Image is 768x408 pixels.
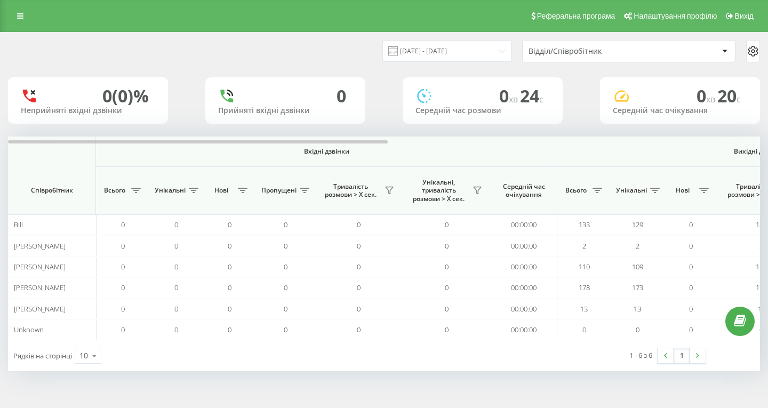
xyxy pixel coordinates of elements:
[174,283,178,292] span: 0
[218,106,353,115] div: Прийняті вхідні дзвінки
[320,182,381,199] span: Тривалість розмови > Х сек.
[636,325,639,334] span: 0
[415,106,550,115] div: Середній час розмови
[14,325,44,334] span: Unknown
[632,283,643,292] span: 173
[21,106,155,115] div: Неприйняті вхідні дзвінки
[616,186,647,195] span: Унікальні
[537,12,615,20] span: Реферальна програма
[689,241,693,251] span: 0
[499,182,549,199] span: Середній час очікування
[735,12,754,20] span: Вихід
[174,304,178,314] span: 0
[284,220,287,229] span: 0
[632,220,643,229] span: 129
[357,241,361,251] span: 0
[121,325,125,334] span: 0
[261,186,297,195] span: Пропущені
[689,262,693,271] span: 0
[491,214,557,235] td: 00:00:00
[124,147,529,156] span: Вхідні дзвінки
[13,351,72,361] span: Рядків на сторінці
[689,220,693,229] span: 0
[737,93,741,105] span: c
[284,262,287,271] span: 0
[520,84,543,107] span: 24
[580,304,588,314] span: 13
[579,283,590,292] span: 178
[121,241,125,251] span: 0
[539,93,543,105] span: c
[491,319,557,340] td: 00:00:00
[121,220,125,229] span: 0
[445,283,449,292] span: 0
[509,93,520,105] span: хв
[174,262,178,271] span: 0
[174,241,178,251] span: 0
[357,325,361,334] span: 0
[284,325,287,334] span: 0
[357,304,361,314] span: 0
[14,283,66,292] span: [PERSON_NAME]
[689,304,693,314] span: 0
[636,241,639,251] span: 2
[697,84,717,107] span: 0
[174,220,178,229] span: 0
[102,86,149,106] div: 0 (0)%
[357,283,361,292] span: 0
[629,350,652,361] div: 1 - 6 з 6
[121,283,125,292] span: 0
[408,178,469,203] span: Унікальні, тривалість розмови > Х сек.
[337,86,346,106] div: 0
[674,348,690,363] a: 1
[491,277,557,298] td: 00:00:00
[14,241,66,251] span: [PERSON_NAME]
[634,12,717,20] span: Налаштування профілю
[228,283,231,292] span: 0
[445,304,449,314] span: 0
[582,325,586,334] span: 0
[632,262,643,271] span: 109
[121,304,125,314] span: 0
[669,186,696,195] span: Нові
[14,262,66,271] span: [PERSON_NAME]
[228,220,231,229] span: 0
[208,186,235,195] span: Нові
[613,106,747,115] div: Середній час очікування
[582,241,586,251] span: 2
[445,262,449,271] span: 0
[121,262,125,271] span: 0
[634,304,641,314] span: 13
[445,325,449,334] span: 0
[228,304,231,314] span: 0
[445,220,449,229] span: 0
[357,262,361,271] span: 0
[717,84,741,107] span: 20
[529,47,656,56] div: Відділ/Співробітник
[14,304,66,314] span: [PERSON_NAME]
[491,298,557,319] td: 00:00:00
[174,325,178,334] span: 0
[228,325,231,334] span: 0
[445,241,449,251] span: 0
[499,84,520,107] span: 0
[491,257,557,277] td: 00:00:00
[79,350,88,361] div: 10
[14,220,23,229] span: Bill
[17,186,86,195] span: Співробітник
[579,262,590,271] span: 110
[357,220,361,229] span: 0
[689,283,693,292] span: 0
[563,186,589,195] span: Всього
[689,325,693,334] span: 0
[228,262,231,271] span: 0
[101,186,128,195] span: Всього
[284,283,287,292] span: 0
[155,186,186,195] span: Унікальні
[579,220,590,229] span: 133
[284,304,287,314] span: 0
[284,241,287,251] span: 0
[706,93,717,105] span: хв
[228,241,231,251] span: 0
[491,235,557,256] td: 00:00:00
